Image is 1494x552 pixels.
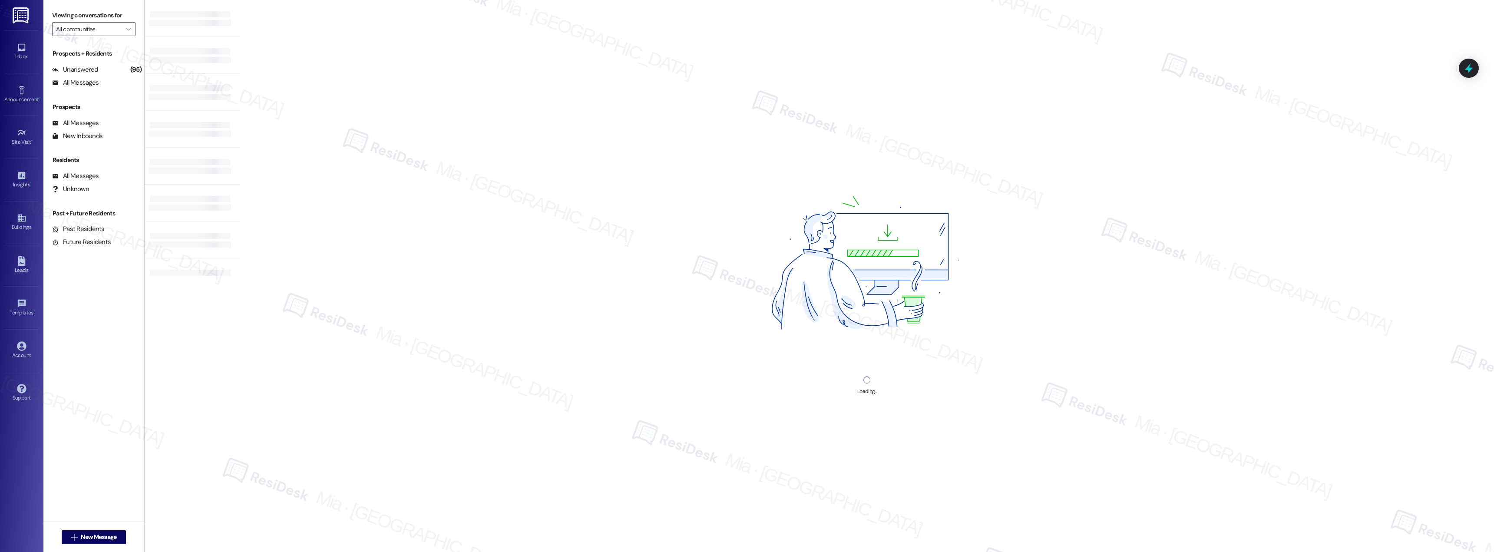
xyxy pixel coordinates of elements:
div: Past + Future Residents [43,209,144,218]
i:  [71,534,77,541]
div: All Messages [52,172,99,181]
i:  [126,26,131,33]
div: All Messages [52,78,99,87]
div: Unanswered [52,65,98,74]
a: Account [4,339,39,362]
img: ResiDesk Logo [13,7,30,23]
div: (95) [128,63,144,76]
a: Buildings [4,211,39,234]
a: Site Visit • [4,126,39,149]
span: • [31,138,33,144]
div: Future Residents [52,238,111,247]
span: • [30,180,31,186]
div: Past Residents [52,225,105,234]
div: New Inbounds [52,132,102,141]
span: • [39,95,40,101]
span: New Message [81,532,116,542]
div: Residents [43,155,144,165]
a: Inbox [4,40,39,63]
span: • [33,308,35,314]
button: New Message [62,530,126,544]
label: Viewing conversations for [52,9,136,22]
input: All communities [56,22,122,36]
div: Loading... [857,387,877,396]
a: Templates • [4,296,39,320]
div: Prospects + Residents [43,49,144,58]
div: Unknown [52,185,89,194]
a: Insights • [4,168,39,192]
div: All Messages [52,119,99,128]
a: Leads [4,254,39,277]
a: Support [4,381,39,405]
div: Prospects [43,102,144,112]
